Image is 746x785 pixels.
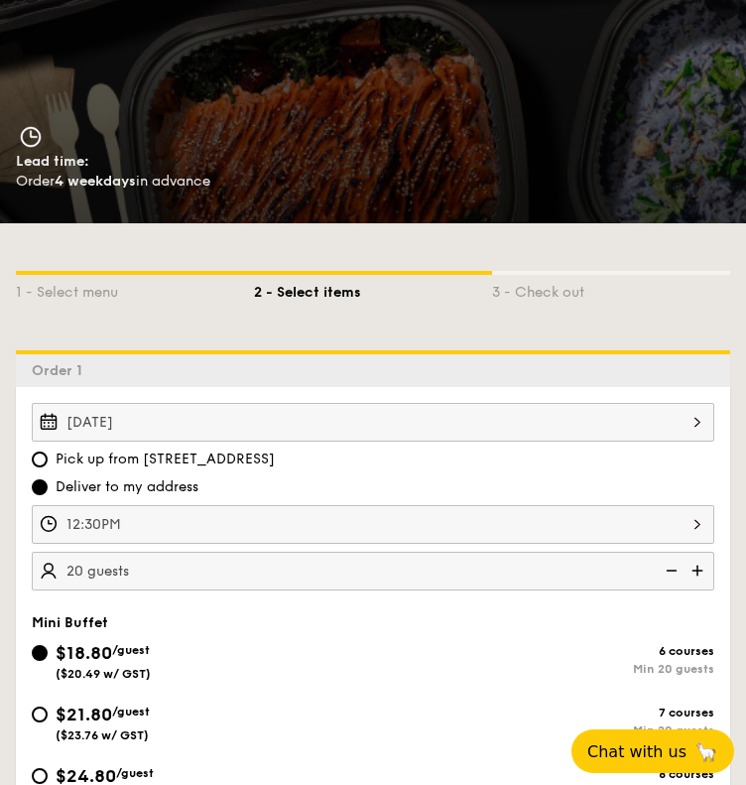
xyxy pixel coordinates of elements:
[16,153,89,170] span: Lead time:
[373,767,714,781] div: 8 courses
[32,768,48,784] input: $24.80/guest($27.03 w/ GST)8 coursesMin 15 guests
[587,742,686,761] span: Chat with us
[56,728,149,742] span: ($23.76 w/ GST)
[55,173,136,190] strong: 4 weekdays
[112,643,150,657] span: /guest
[32,362,90,379] span: Order 1
[373,662,714,676] div: Min 20 guests
[56,642,112,664] span: $18.80
[571,729,734,773] button: Chat with us🦙
[56,450,275,469] span: Pick up from [STREET_ADDRESS]
[16,172,730,192] div: Order in advance
[32,505,714,544] input: Event time
[56,477,198,497] span: Deliver to my address
[373,644,714,658] div: 6 courses
[32,707,48,722] input: $21.80/guest($23.76 w/ GST)7 coursesMin 20 guests
[655,552,684,589] img: icon-reduce.1d2dbef1.svg
[254,275,492,303] div: 2 - Select items
[56,704,112,725] span: $21.80
[694,740,718,763] span: 🦙
[32,645,48,661] input: $18.80/guest($20.49 w/ GST)6 coursesMin 20 guests
[373,723,714,737] div: Min 20 guests
[373,706,714,720] div: 7 courses
[32,552,714,590] input: Number of guests
[32,452,48,467] input: Pick up from [STREET_ADDRESS]
[32,403,714,442] input: Event date
[32,614,108,631] span: Mini Buffet
[116,766,154,780] span: /guest
[684,552,714,589] img: icon-add.58712e84.svg
[56,667,151,681] span: ($20.49 w/ GST)
[16,126,46,148] img: icon-clock.2db775ea.svg
[112,705,150,719] span: /guest
[32,479,48,495] input: Deliver to my address
[16,275,254,303] div: 1 - Select menu
[492,275,730,303] div: 3 - Check out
